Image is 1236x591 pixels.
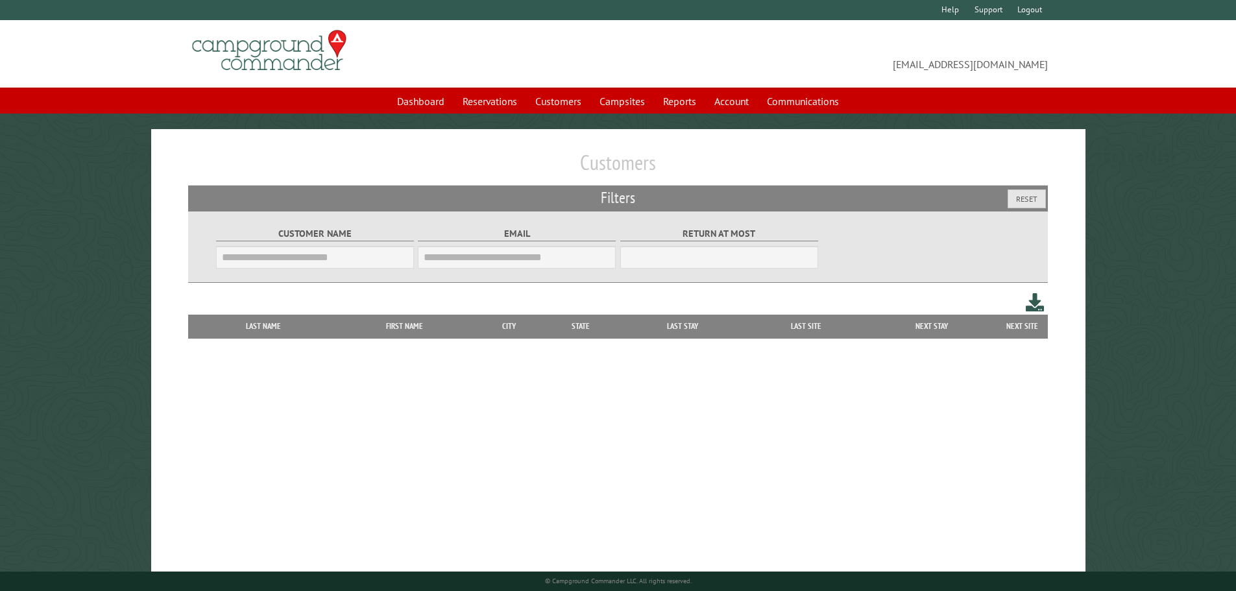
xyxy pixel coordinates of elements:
a: Account [707,89,757,114]
label: Customer Name [216,226,414,241]
a: Campsites [592,89,653,114]
th: State [541,315,621,338]
th: First Name [332,315,477,338]
a: Reports [655,89,704,114]
th: Last Name [195,315,332,338]
a: Download this customer list (.csv) [1026,291,1045,315]
th: City [477,315,541,338]
button: Reset [1008,189,1046,208]
span: [EMAIL_ADDRESS][DOMAIN_NAME] [618,36,1048,72]
a: Communications [759,89,847,114]
a: Customers [527,89,589,114]
th: Last Site [745,315,867,338]
label: Email [418,226,616,241]
th: Last Stay [620,315,745,338]
h2: Filters [188,186,1048,210]
a: Dashboard [389,89,452,114]
img: Campground Commander [188,25,350,76]
a: Reservations [455,89,525,114]
small: © Campground Commander LLC. All rights reserved. [545,577,692,585]
h1: Customers [188,150,1048,186]
th: Next Site [996,315,1048,338]
label: Return at most [620,226,818,241]
th: Next Stay [867,315,997,338]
